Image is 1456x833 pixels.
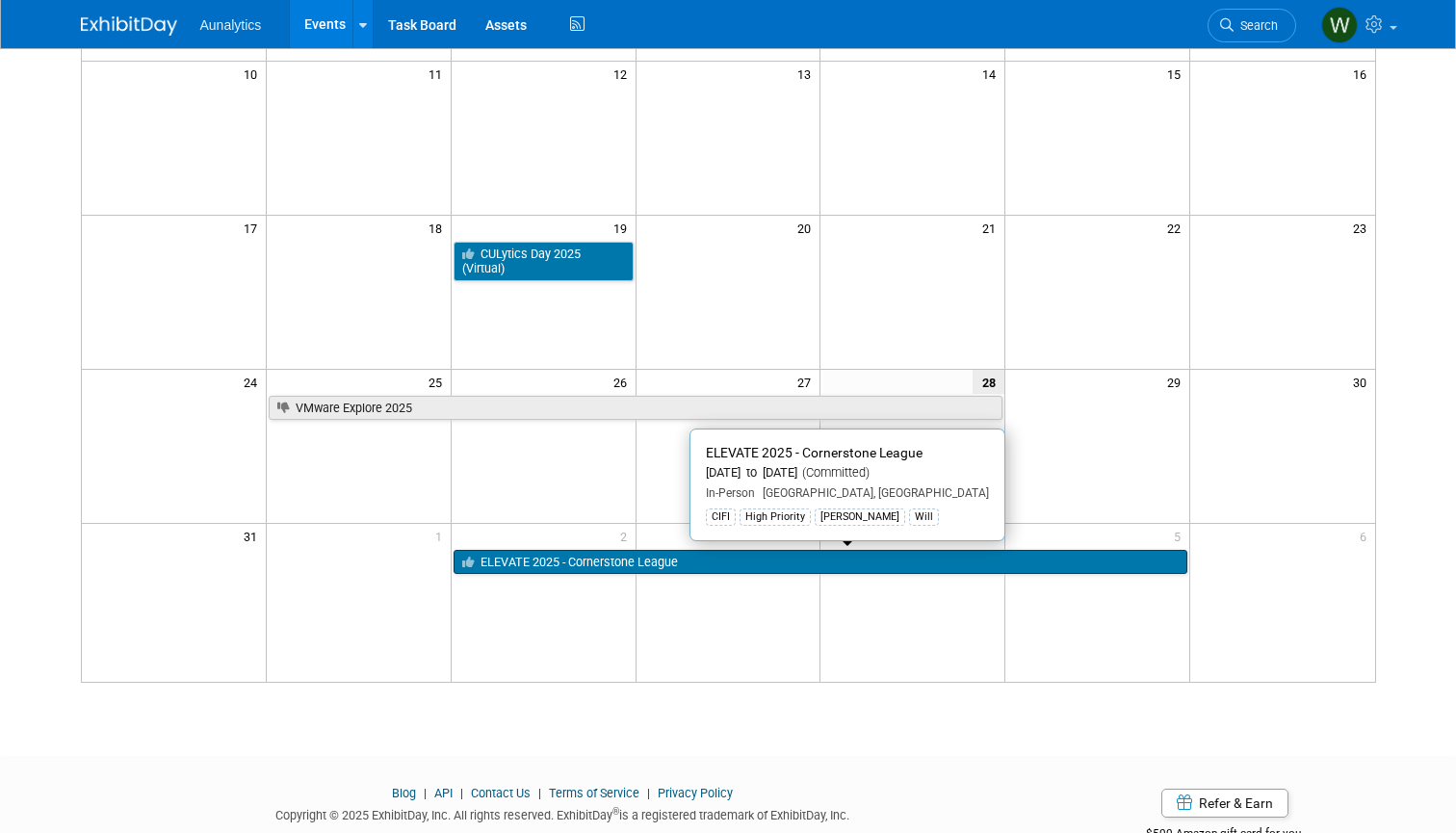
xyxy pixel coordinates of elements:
[427,62,451,86] span: 11
[1208,9,1296,42] a: Search
[611,216,636,240] span: 19
[618,524,636,548] span: 2
[795,62,819,86] span: 13
[755,486,989,500] span: [GEOGRAPHIC_DATA], [GEOGRAPHIC_DATA]
[1165,62,1189,86] span: 15
[797,465,870,480] span: (Committed)
[81,802,1045,824] div: Copyright © 2025 ExhibitDay, Inc. All rights reserved. ExhibitDay is a registered trademark of Ex...
[1358,524,1375,548] span: 6
[427,216,451,240] span: 18
[909,508,939,526] div: Will
[269,396,1002,421] a: VMware Explore 2025
[1165,216,1189,240] span: 22
[706,465,989,482] div: [DATE] to [DATE]
[471,786,531,800] a: Contact Us
[242,216,266,240] span: 17
[1172,524,1189,548] span: 5
[454,242,634,281] a: CULytics Day 2025 (Virtual)
[795,216,819,240] span: 20
[658,786,733,800] a: Privacy Policy
[1161,789,1288,818] a: Refer & Earn
[242,62,266,86] span: 10
[973,370,1004,394] span: 28
[242,524,266,548] span: 31
[433,524,451,548] span: 1
[533,786,546,800] span: |
[455,786,468,800] span: |
[434,786,453,800] a: API
[1351,216,1375,240] span: 23
[980,216,1004,240] span: 21
[611,370,636,394] span: 26
[81,16,177,36] img: ExhibitDay
[427,370,451,394] span: 25
[706,508,736,526] div: CIFI
[815,508,905,526] div: [PERSON_NAME]
[1321,7,1358,43] img: Will Mayfield
[392,786,416,800] a: Blog
[549,786,639,800] a: Terms of Service
[611,62,636,86] span: 12
[1351,62,1375,86] span: 16
[1351,370,1375,394] span: 30
[795,370,819,394] span: 27
[642,786,655,800] span: |
[706,486,755,500] span: In-Person
[200,17,262,33] span: Aunalytics
[1234,18,1278,33] span: Search
[740,508,811,526] div: High Priority
[1165,370,1189,394] span: 29
[242,370,266,394] span: 24
[612,806,619,817] sup: ®
[419,786,431,800] span: |
[454,550,1187,575] a: ELEVATE 2025 - Cornerstone League
[980,62,1004,86] span: 14
[706,445,923,460] span: ELEVATE 2025 - Cornerstone League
